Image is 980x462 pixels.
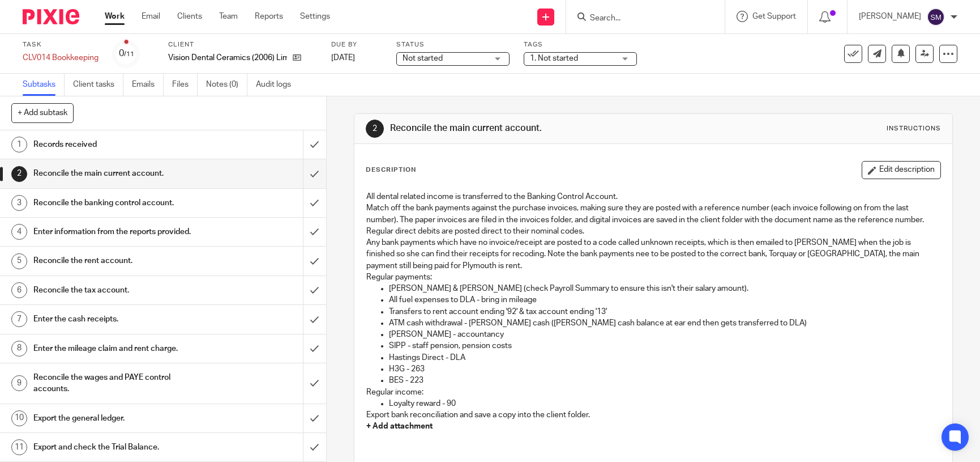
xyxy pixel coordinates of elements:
[33,369,206,398] h1: Reconcile the wages and PAYE control accounts.
[396,40,510,49] label: Status
[105,11,125,22] a: Work
[389,294,940,306] p: All fuel expenses to DLA - bring in mileage
[366,191,940,202] p: All dental related income is transferred to the Banking Control Account.
[11,137,27,152] div: 1
[366,120,384,138] div: 2
[33,439,206,456] h1: Export and check the Trial Balance.
[33,165,206,182] h1: Reconcile the main current account.
[124,51,134,57] small: /11
[403,54,443,62] span: Not started
[366,202,940,226] p: Match off the bank payments against the purchase invoices, making sure they are posted with a ref...
[390,122,678,134] h1: Reconcile the main current account.
[300,11,330,22] a: Settings
[389,363,940,375] p: H3G - 263
[206,74,247,96] a: Notes (0)
[366,422,433,430] strong: + Add attachment
[11,195,27,211] div: 3
[33,282,206,299] h1: Reconcile the tax account.
[389,283,940,294] p: [PERSON_NAME] & [PERSON_NAME] (check Payroll Summary to ensure this isn't their salary amount).
[33,136,206,153] h1: Records received
[11,341,27,357] div: 8
[219,11,238,22] a: Team
[11,103,74,122] button: + Add subtask
[11,375,27,391] div: 9
[331,54,355,62] span: [DATE]
[331,40,382,49] label: Due by
[168,40,317,49] label: Client
[366,409,940,421] p: Export bank reconciliation and save a copy into the client folder.
[11,311,27,327] div: 7
[524,40,637,49] label: Tags
[366,226,940,237] p: Regular direct debits are posted direct to their nominal codes.
[389,398,940,409] p: Loyalty reward - 90
[389,352,940,363] p: Hastings Direct - DLA
[132,74,164,96] a: Emails
[752,12,796,20] span: Get Support
[23,40,99,49] label: Task
[389,317,940,329] p: ATM cash withdrawal - [PERSON_NAME] cash ([PERSON_NAME] cash balance at ear end then gets transfe...
[366,272,940,283] p: Regular payments:
[927,8,945,26] img: svg%3E
[142,11,160,22] a: Email
[255,11,283,22] a: Reports
[389,329,940,340] p: [PERSON_NAME] - accountancy
[530,54,578,62] span: 1. Not started
[366,166,416,175] p: Description
[33,410,206,427] h1: Export the general ledger.
[11,166,27,182] div: 2
[256,74,299,96] a: Audit logs
[11,410,27,426] div: 10
[172,74,198,96] a: Files
[862,161,941,179] button: Edit description
[23,74,65,96] a: Subtasks
[23,9,79,24] img: Pixie
[366,237,940,272] p: Any bank payments which have no invoice/receipt are posted to a code called unknown receipts, whi...
[859,11,921,22] p: [PERSON_NAME]
[11,439,27,455] div: 11
[389,375,940,386] p: BES - 223
[11,224,27,240] div: 4
[33,223,206,240] h1: Enter information from the reports provided.
[389,306,940,317] p: Transfers to rent account ending '92' & tax account ending '13'
[33,340,206,357] h1: Enter the mileage claim and rent charge.
[73,74,123,96] a: Client tasks
[366,387,940,398] p: Regular income:
[23,52,99,63] div: CLV014 Bookkeeping
[177,11,202,22] a: Clients
[33,311,206,328] h1: Enter the cash receipts.
[11,253,27,269] div: 5
[119,47,134,60] div: 0
[33,252,206,269] h1: Reconcile the rent account.
[887,124,941,133] div: Instructions
[589,14,691,24] input: Search
[33,194,206,211] h1: Reconcile the banking control account.
[389,340,940,351] p: SIPP - staff pension, pension costs
[11,282,27,298] div: 6
[168,52,287,63] p: Vision Dental Ceramics (2006) Limited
